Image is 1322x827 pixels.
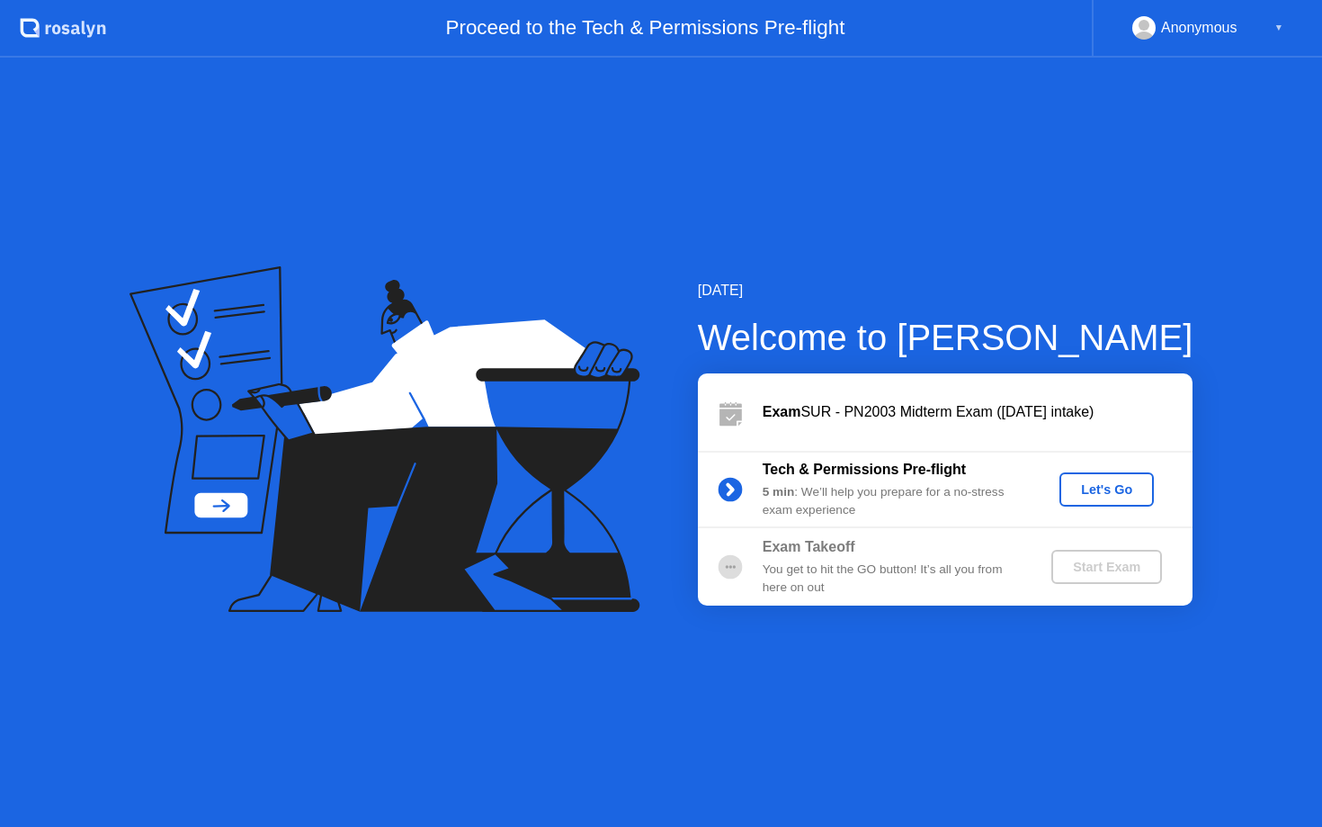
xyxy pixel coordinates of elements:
[1067,482,1147,497] div: Let's Go
[1051,550,1162,584] button: Start Exam
[1161,16,1237,40] div: Anonymous
[763,561,1022,598] div: You get to hit the GO button! It’s all you from here on out
[763,401,1192,423] div: SUR - PN2003 Midterm Exam ([DATE] intake)
[698,310,1193,364] div: Welcome to [PERSON_NAME]
[698,280,1193,301] div: [DATE]
[1059,472,1154,507] button: Let's Go
[1058,560,1155,574] div: Start Exam
[763,483,1022,520] div: : We’ll help you prepare for a no-stress exam experience
[763,462,966,477] b: Tech & Permissions Pre-flight
[1274,16,1283,40] div: ▼
[763,485,795,499] b: 5 min
[763,404,801,419] b: Exam
[763,539,855,554] b: Exam Takeoff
